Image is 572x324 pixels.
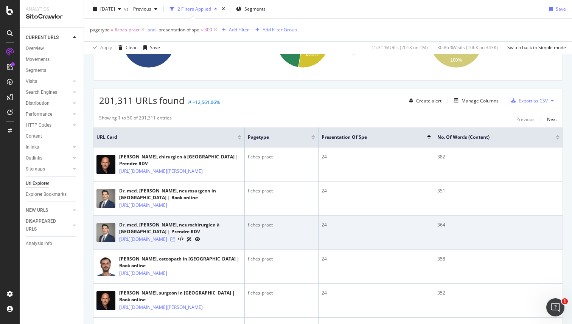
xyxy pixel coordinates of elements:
[437,134,544,141] span: No. of Words (Content)
[26,34,59,42] div: CURRENT URLS
[437,44,498,51] div: 30.86 % Visits ( 106K on 343K )
[26,99,50,107] div: Distribution
[96,189,115,208] img: main image
[26,88,57,96] div: Search Engines
[124,6,130,12] span: vs
[119,290,241,303] div: [PERSON_NAME], surgeon in [GEOGRAPHIC_DATA] | Book online
[178,237,183,242] button: View HTML Source
[115,25,140,35] span: fiches-pract
[26,191,67,198] div: Explorer Bookmarks
[26,206,48,214] div: NEW URLS
[322,188,431,194] div: 24
[119,167,203,175] a: [URL][DOMAIN_NAME][PERSON_NAME]
[556,6,566,12] div: Save
[322,256,431,262] div: 24
[90,3,124,15] button: [DATE]
[115,42,137,54] button: Clear
[371,44,428,51] div: 15.31 % URLs ( 201K on 1M )
[170,237,175,242] a: Visit Online Page
[26,78,71,85] a: Visits
[26,180,78,188] a: Url Explorer
[26,67,46,74] div: Segments
[26,217,71,233] a: DISAPPEARED URLS
[119,304,203,311] a: [URL][DOMAIN_NAME][PERSON_NAME]
[96,134,236,141] span: URL Card
[407,9,557,74] div: A chart.
[177,6,211,12] div: 2 Filters Applied
[322,290,431,296] div: 24
[253,9,403,74] div: A chart.
[248,134,300,141] span: pagetype
[508,95,548,107] button: Export as CSV
[26,121,51,129] div: HTTP Codes
[119,256,241,269] div: [PERSON_NAME], osteopath in [GEOGRAPHIC_DATA] | Book online
[244,6,266,12] span: Segments
[100,44,112,51] div: Apply
[26,143,71,151] a: Inlinks
[516,115,535,124] button: Previous
[150,44,160,51] div: Save
[130,3,160,15] button: Previous
[26,67,78,74] a: Segments
[229,26,249,33] div: Add Filter
[119,153,241,167] div: [PERSON_NAME], chirurgien à [GEOGRAPHIC_DATA] | Prendre RDV
[26,154,42,162] div: Outlinks
[462,98,499,104] div: Manage Columns
[507,44,566,51] div: Switch back to Simple mode
[148,26,155,33] button: and
[358,50,364,55] text: DE
[99,9,249,74] div: A chart.
[159,26,199,33] span: presentation of spe
[263,26,297,33] div: Add Filter Group
[437,290,560,296] div: 352
[119,222,241,235] div: Dr. med. [PERSON_NAME], neurochirurgien à [GEOGRAPHIC_DATA] | Prendre RDV
[546,3,566,15] button: Save
[26,180,49,188] div: Url Explorer
[248,153,315,160] div: fiches-pract
[516,116,535,122] div: Previous
[26,99,71,107] a: Distribution
[187,235,192,243] a: AI Url Details
[547,116,557,122] div: Next
[26,240,78,248] a: Analysis Info
[26,165,45,173] div: Sitemaps
[99,94,185,107] span: 201,311 URLs found
[451,57,462,63] text: 100%
[201,26,203,33] span: <
[437,188,560,194] div: 351
[195,235,200,243] a: URL Inspection
[322,134,416,141] span: presentation of spe
[546,298,564,316] iframe: Intercom live chat
[305,51,318,57] text: 25.9%
[96,223,115,242] img: main image
[26,6,78,12] div: Analytics
[96,155,115,174] img: main image
[322,153,431,160] div: 24
[96,291,115,310] img: main image
[100,6,115,12] span: 2025 Jul. 18th
[26,121,71,129] a: HTTP Codes
[437,256,560,262] div: 358
[96,257,115,276] img: main image
[126,44,137,51] div: Clear
[26,110,52,118] div: Performance
[26,56,78,64] a: Movements
[99,115,172,124] div: Showing 1 to 50 of 201,311 entries
[504,42,566,54] button: Switch back to Simple mode
[219,25,249,34] button: Add Filter
[90,26,110,33] span: pagetype
[119,202,167,209] a: [URL][DOMAIN_NAME]
[167,3,220,15] button: 2 Filters Applied
[119,236,167,243] a: [URL][DOMAIN_NAME]
[26,132,78,140] a: Content
[193,99,220,105] div: +12,561.06%
[547,115,557,124] button: Next
[26,217,64,233] div: DISAPPEARED URLS
[26,143,39,151] div: Inlinks
[26,132,42,140] div: Content
[233,3,269,15] button: Segments
[26,110,71,118] a: Performance
[451,96,499,105] button: Manage Columns
[26,154,71,162] a: Outlinks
